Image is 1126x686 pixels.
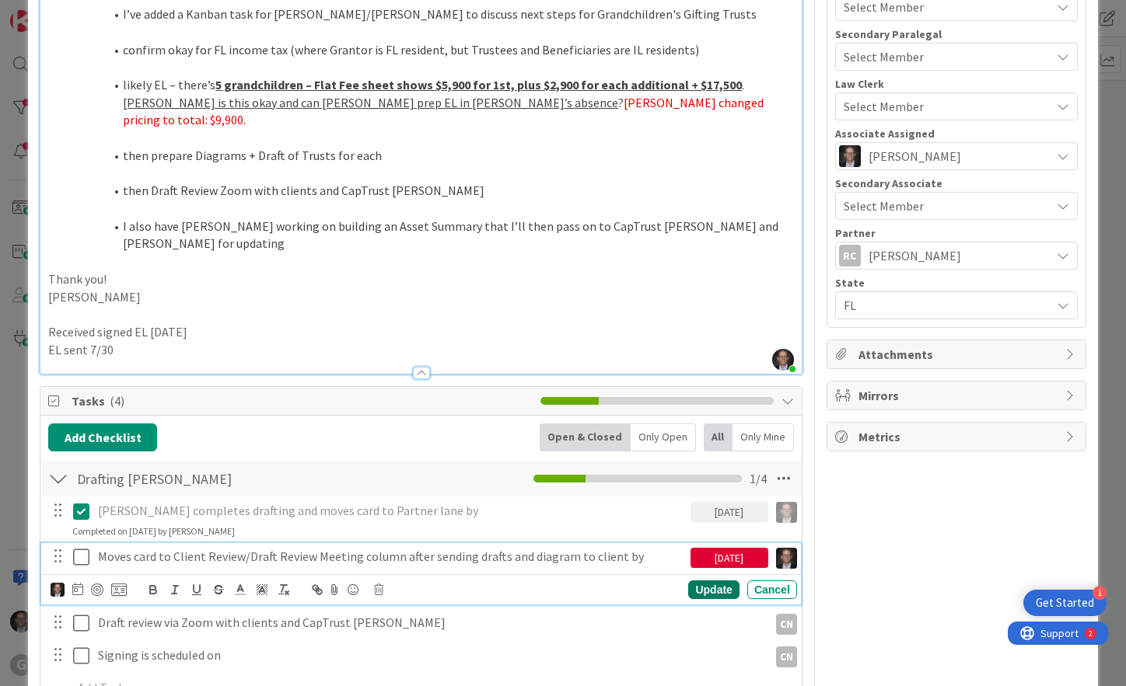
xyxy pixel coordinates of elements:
[772,349,794,371] img: pCtiUecoMaor5FdWssMd58zeQM0RUorB.jpg
[67,147,794,165] li: then prepare Diagrams + Draft of Trusts for each
[67,5,794,23] li: I’ve added a Kanban task for [PERSON_NAME]/[PERSON_NAME] to discuss next steps for Grandchildren'...
[704,423,733,451] div: All
[858,386,1058,405] span: Mirrors
[110,393,124,409] span: ( 4 )
[98,548,684,566] p: Moves card to Client Review/Draft Review Meeting column after sending drafts and diagram to clien...
[869,147,961,165] span: [PERSON_NAME]
[750,469,767,488] span: 1 / 4
[33,2,71,21] span: Support
[691,548,768,568] div: [DATE]
[835,228,1078,239] div: Partner
[48,270,794,288] p: Thank you!
[835,78,1078,89] div: Law Clerk
[67,218,794,252] li: I also have [PERSON_NAME] working on building an Asset Summary that I’ll then pass on to CapTrust...
[858,427,1058,446] span: Metrics
[72,392,533,410] span: Tasks
[631,423,696,451] div: Only Open
[1023,590,1107,616] div: Open Get Started checklist, remaining modules: 1
[67,41,794,59] li: confirm okay for FL income tax (where Grantor is FL resident, but Trustees and Beneficiaries are ...
[844,296,1051,315] span: FL
[835,178,1078,189] div: Secondary Associate
[81,6,85,19] div: 2
[776,614,797,635] div: CN
[1036,595,1094,611] div: Get Started
[776,646,797,667] div: CN
[48,423,157,451] button: Add Checklist
[747,580,797,599] div: Cancel
[776,548,797,569] img: JT
[688,580,739,599] div: Update
[51,583,65,597] img: JT
[835,29,1078,40] div: Secondary Paralegal
[844,197,924,215] span: Select Member
[540,423,631,451] div: Open & Closed
[67,182,794,200] li: then Draft Review Zoom with clients and CapTrust [PERSON_NAME]
[1093,586,1107,600] div: 1
[67,76,794,129] li: likely EL – there’s . ?
[776,502,797,523] img: JT
[215,77,742,92] u: 5 grandchildren – Flat Fee sheet shows $5,900 for 1st, plus $2,900 for each additional + $17,500
[48,341,794,359] p: EL sent 7/30
[691,502,768,522] div: [DATE]
[72,465,393,493] input: Add Checklist...
[839,145,861,167] img: JT
[844,97,924,116] span: Select Member
[844,47,924,66] span: Select Member
[123,95,766,128] span: [PERSON_NAME] changed pricing to total: $9,900.
[835,277,1078,288] div: State
[858,345,1058,364] span: Attachments
[98,614,762,632] p: Draft review via Zoom with clients and CapTrust [PERSON_NAME]
[48,288,794,306] p: [PERSON_NAME]
[98,502,684,520] p: [PERSON_NAME] completes drafting and moves card to Partner lane by
[839,245,861,266] div: RC
[733,423,794,451] div: Only Mine
[72,524,235,538] div: Completed on [DATE] by [PERSON_NAME]
[48,323,794,341] p: Received signed EL [DATE]
[869,246,961,265] span: [PERSON_NAME]
[835,128,1078,139] div: Associate Assigned
[98,646,762,664] p: Signing is scheduled on
[123,95,618,110] u: [PERSON_NAME] is this okay and can [PERSON_NAME] prep EL in [PERSON_NAME]’s absence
